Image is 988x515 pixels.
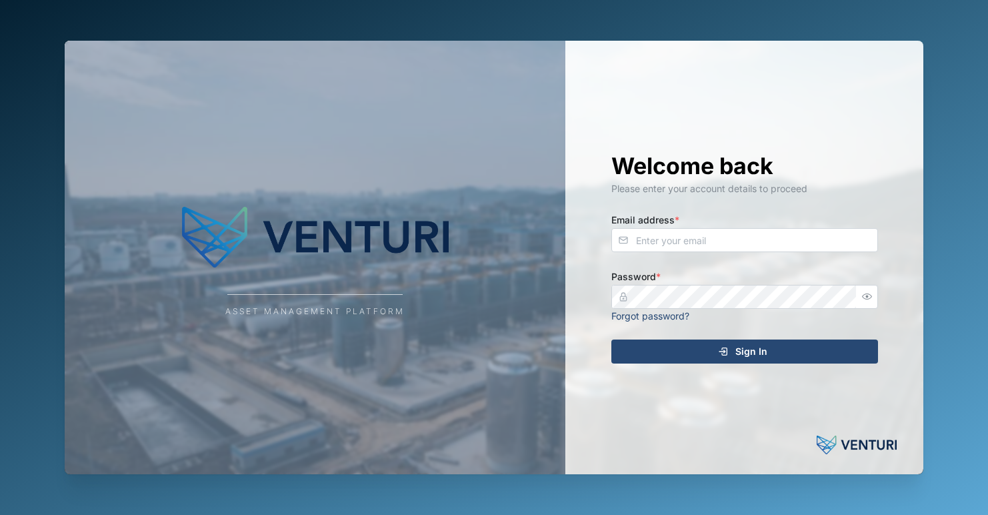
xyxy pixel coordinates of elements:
span: Sign In [735,340,767,363]
label: Email address [611,213,679,227]
a: Forgot password? [611,310,689,322]
button: Sign In [611,340,878,364]
div: Asset Management Platform [225,306,405,318]
img: Company Logo [182,197,449,277]
h1: Welcome back [611,151,878,181]
input: Enter your email [611,228,878,252]
label: Password [611,270,661,284]
div: Please enter your account details to proceed [611,181,878,196]
img: Powered by: Venturi [817,432,897,458]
